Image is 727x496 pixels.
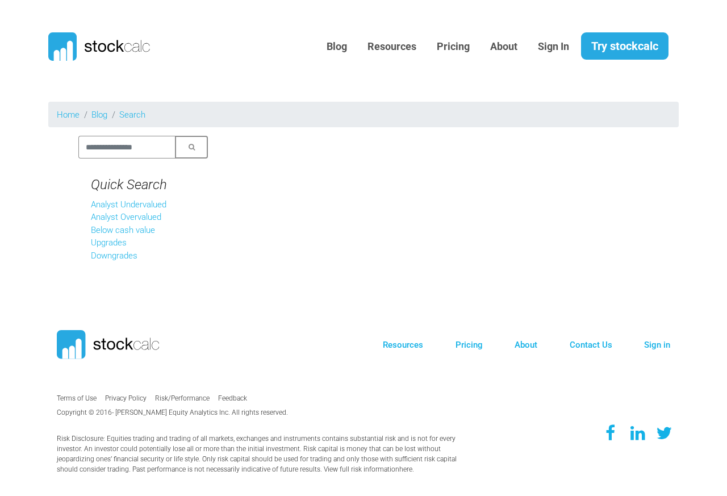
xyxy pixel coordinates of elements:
a: here [399,465,412,473]
a: Upgrades [91,237,127,248]
nav: breadcrumb [48,102,679,127]
a: Blog [318,33,356,61]
a: Below cash value [91,225,155,235]
p: Copyright © 2016- [PERSON_NAME] Equity Analytics Inc. All rights reserved. [57,407,303,418]
a: Downgrades [91,251,137,261]
a: Resources [383,340,423,350]
a: Analyst Overvalued [91,212,161,222]
a: Blog [91,110,107,120]
a: About [515,340,537,350]
a: Sign In [529,33,578,61]
h4: Quick Search [91,177,195,193]
a: Privacy Policy [105,394,147,402]
a: About [482,33,526,61]
a: Pricing [428,33,478,61]
a: Analyst Undervalued [91,199,166,210]
a: Contact Us [570,340,612,350]
a: Feedback [218,394,247,402]
a: Try stockcalc [581,32,668,60]
a: Terms of Use [57,394,97,402]
a: Search [119,110,145,120]
a: Home [57,110,80,120]
p: Risk Disclosure: Equities trading and trading of all markets, exchanges and instruments contains ... [57,434,460,474]
a: Sign in [644,340,670,350]
a: Pricing [456,340,483,350]
a: Resources [359,33,425,61]
a: Risk/Performance [155,394,210,402]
